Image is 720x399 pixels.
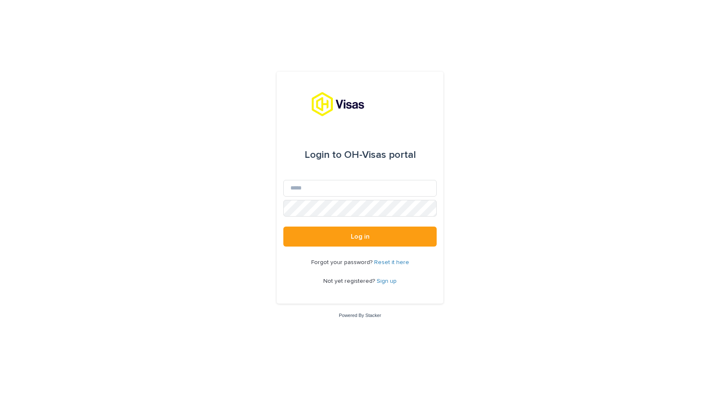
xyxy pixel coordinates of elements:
[351,233,370,240] span: Log in
[311,259,374,265] span: Forgot your password?
[377,278,397,284] a: Sign up
[305,143,416,167] div: OH-Visas portal
[339,313,381,318] a: Powered By Stacker
[323,278,377,284] span: Not yet registered?
[311,92,409,117] img: tx8HrbJQv2PFQx4TXEq5
[374,259,409,265] a: Reset it here
[283,227,437,247] button: Log in
[305,150,342,160] span: Login to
